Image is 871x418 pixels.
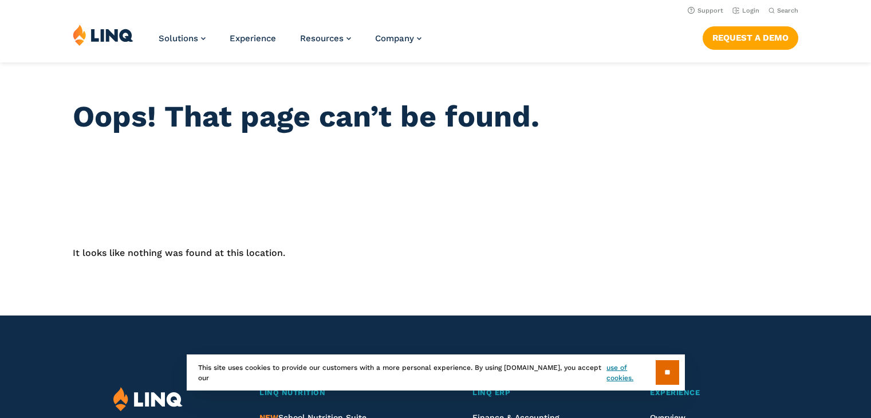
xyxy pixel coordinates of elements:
[768,6,798,15] button: Open Search Bar
[732,7,759,14] a: Login
[73,246,798,260] p: It looks like nothing was found at this location.
[230,33,276,44] a: Experience
[159,33,198,44] span: Solutions
[606,362,655,383] a: use of cookies.
[703,24,798,49] nav: Button Navigation
[73,24,133,46] img: LINQ | K‑12 Software
[300,33,344,44] span: Resources
[375,33,414,44] span: Company
[300,33,351,44] a: Resources
[375,33,421,44] a: Company
[688,7,723,14] a: Support
[159,24,421,62] nav: Primary Navigation
[159,33,206,44] a: Solutions
[187,354,685,391] div: This site uses cookies to provide our customers with a more personal experience. By using [DOMAIN...
[703,26,798,49] a: Request a Demo
[777,7,798,14] span: Search
[73,100,798,134] h1: Oops! That page can’t be found.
